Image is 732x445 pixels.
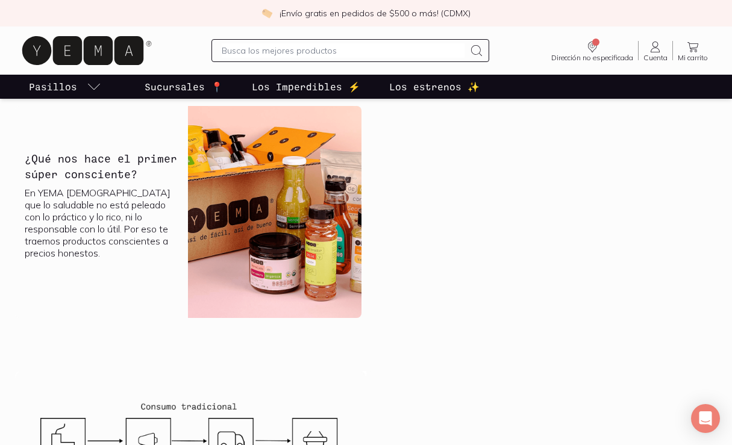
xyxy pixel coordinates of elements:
span: Cuenta [643,54,668,61]
p: Los estrenos ✨ [389,79,480,94]
p: ¡Envío gratis en pedidos de $500 o más! (CDMX) [280,7,471,19]
p: Sucursales 📍 [145,79,223,94]
span: Dirección no especificada [551,54,633,61]
p: Pasillos [29,79,77,94]
img: ¿Qué nos hace el primer súper consciente? [188,106,361,318]
h3: ¿Qué nos hace el primer súper consciente? [25,151,178,182]
p: Los Imperdibles ⚡️ [252,79,360,94]
a: Mi carrito [673,40,713,61]
img: check [261,8,272,19]
p: En YEMA [DEMOGRAPHIC_DATA] que lo saludable no está peleado con lo práctico y lo rico, ni lo resp... [25,187,178,259]
span: Mi carrito [678,54,708,61]
a: pasillo-todos-link [27,75,104,99]
a: Los Imperdibles ⚡️ [249,75,363,99]
a: Cuenta [639,40,672,61]
input: Busca los mejores productos [222,43,464,58]
div: Open Intercom Messenger [691,404,720,433]
a: Los estrenos ✨ [387,75,482,99]
a: Sucursales 📍 [142,75,225,99]
a: Dirección no especificada [546,40,638,61]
